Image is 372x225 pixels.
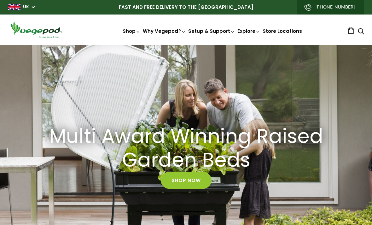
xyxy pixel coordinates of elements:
[143,28,186,34] a: Why Vegepod?
[263,28,302,34] a: Store Locations
[36,125,336,172] a: Multi Award Winning Raised Garden Beds
[8,4,20,10] img: gb_large.png
[161,172,212,189] a: Shop Now
[23,4,29,10] a: UK
[123,28,140,34] a: Shop
[8,21,65,39] img: Vegepod
[44,125,328,172] h2: Multi Award Winning Raised Garden Beds
[188,28,235,34] a: Setup & Support
[237,28,260,34] a: Explore
[358,29,364,35] a: Search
